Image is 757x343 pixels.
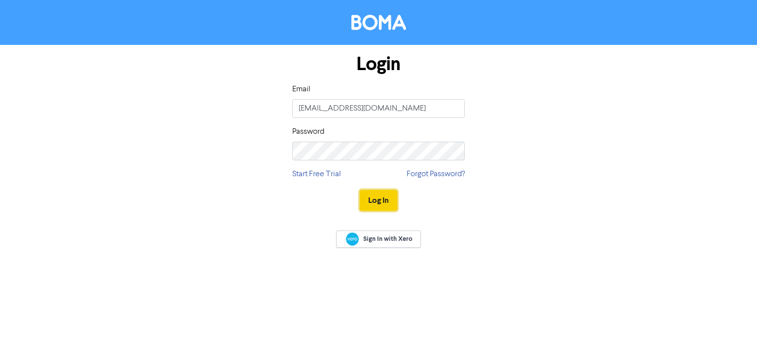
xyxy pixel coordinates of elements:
[292,53,465,76] h1: Login
[292,168,341,180] a: Start Free Trial
[292,83,310,95] label: Email
[407,168,465,180] a: Forgot Password?
[708,296,757,343] iframe: Chat Widget
[346,232,359,246] img: Xero logo
[363,234,413,243] span: Sign In with Xero
[292,126,324,138] label: Password
[360,190,397,211] button: Log In
[336,230,421,248] a: Sign In with Xero
[351,15,406,30] img: BOMA Logo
